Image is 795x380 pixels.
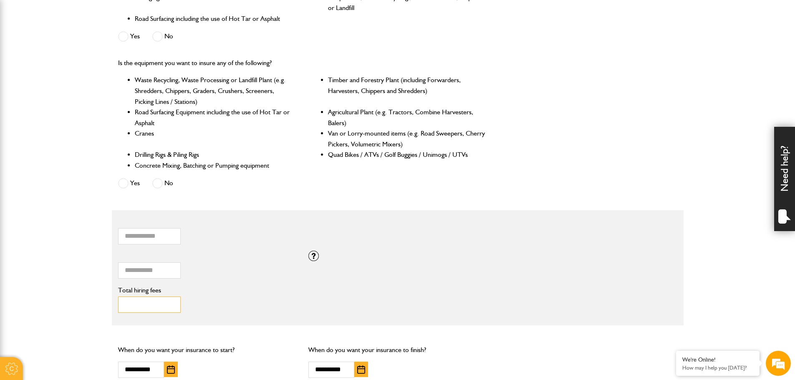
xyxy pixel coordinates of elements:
[328,128,486,149] li: Van or Lorry-mounted items (e.g. Road Sweepers, Cherry Pickers, Volumetric Mixers)
[114,257,151,268] em: Start Chat
[308,345,487,355] p: When do you want your insurance to finish?
[11,126,152,145] input: Enter your phone number
[11,77,152,96] input: Enter your last name
[774,127,795,231] div: Need help?
[11,102,152,120] input: Enter your email address
[328,107,486,128] li: Agricultural Plant (e.g. Tractors, Combine Harvesters, Balers)
[152,178,173,189] label: No
[11,151,152,250] textarea: Type your message and hit 'Enter'
[135,107,293,128] li: Road Surfacing Equipment including the use of Hot Tar or Asphalt
[118,345,296,355] p: When do you want your insurance to start?
[135,128,293,149] li: Cranes
[118,31,140,42] label: Yes
[135,13,293,24] li: Road Surfacing including the use of Hot Tar or Asphalt
[118,287,296,294] label: Total hiring fees
[43,47,140,58] div: Chat with us now
[682,365,753,371] p: How may I help you today?
[152,31,173,42] label: No
[328,75,486,107] li: Timber and Forestry Plant (including Forwarders, Harvesters, Chippers and Shredders)
[118,178,140,189] label: Yes
[135,75,293,107] li: Waste Recycling, Waste Processing or Landfill Plant (e.g. Shredders, Chippers, Graders, Crushers,...
[14,46,35,58] img: d_20077148190_company_1631870298795_20077148190
[135,160,293,171] li: Concrete Mixing, Batching or Pumping equipment
[357,365,365,374] img: Choose date
[135,149,293,160] li: Drilling Rigs & Piling Rigs
[137,4,157,24] div: Minimize live chat window
[682,356,753,363] div: We're Online!
[167,365,175,374] img: Choose date
[118,58,487,68] p: Is the equipment you want to insure any of the following?
[328,149,486,160] li: Quad Bikes / ATVs / Golf Buggies / Unimogs / UTVs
